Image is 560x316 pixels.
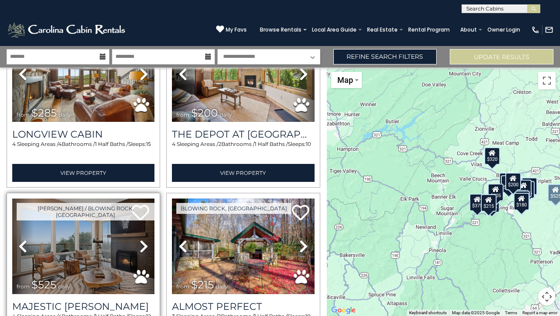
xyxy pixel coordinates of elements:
a: View Property [12,164,154,182]
span: Map [337,75,353,85]
span: 4 [12,141,16,147]
div: $275 [484,195,500,212]
div: $195 [501,175,517,192]
div: $260 [499,173,515,190]
span: 2 [218,141,221,147]
span: My Favs [226,26,247,34]
span: 4 [172,141,175,147]
a: Terms (opens in new tab) [505,310,517,315]
a: Rental Program [404,24,454,36]
button: Map camera controls [538,288,556,305]
a: Longview Cabin [12,128,154,140]
img: mail-regular-white.png [545,25,553,34]
a: Refine Search Filters [333,49,437,64]
img: thumbnail_168389585.jpeg [12,199,154,294]
a: Add to favorites [292,204,309,223]
img: phone-regular-white.png [531,25,540,34]
a: My Favs [216,25,247,34]
div: $205 [488,184,504,201]
img: Google [329,305,358,316]
span: 1 Half Baths / [95,141,128,147]
span: 4 [58,141,62,147]
span: daily [220,111,232,118]
h3: The Depot at Fox Den [172,128,314,140]
a: Almost Perfect [172,301,314,312]
div: $226 [516,180,532,197]
a: Majestic [PERSON_NAME] [12,301,154,312]
button: Update Results [450,49,553,64]
span: 10 [306,141,311,147]
a: Browse Rentals [255,24,306,36]
span: 1 Half Baths / [255,141,288,147]
img: thumbnail_165092864.jpeg [172,199,314,294]
div: $375 [469,193,485,211]
a: About [456,24,481,36]
span: daily [58,283,70,290]
a: Real Estate [363,24,402,36]
span: $525 [31,278,56,291]
a: Owner Login [483,24,525,36]
div: Sleeping Areas / Bathrooms / Sleeps: [172,140,314,161]
span: from [176,283,189,290]
span: daily [216,283,228,290]
span: $285 [31,107,57,119]
a: Open this area in Google Maps (opens a new window) [329,305,358,316]
div: Sleeping Areas / Bathrooms / Sleeps: [12,140,154,161]
span: daily [59,111,71,118]
a: The Depot at [GEOGRAPHIC_DATA] [172,128,314,140]
a: Report a map error [522,310,557,315]
div: $180 [514,193,529,210]
div: $215 [481,194,497,211]
a: [PERSON_NAME] / Blowing Rock, [GEOGRAPHIC_DATA] [17,203,154,220]
img: thumbnail_169077854.jpeg [12,27,154,122]
button: Keyboard shortcuts [409,310,447,316]
button: Change map style [331,72,362,88]
div: $250 [501,175,517,193]
span: from [17,283,30,290]
a: Blowing Rock, [GEOGRAPHIC_DATA] [176,203,291,214]
div: $259 [521,178,537,195]
div: $320 [484,147,500,164]
h3: Majestic Meadows [12,301,154,312]
img: thumbnail_168739887.jpeg [172,27,314,122]
a: Local Area Guide [308,24,361,36]
span: $200 [191,107,218,119]
span: from [176,111,189,118]
span: $215 [191,278,214,291]
div: $325 [514,191,530,208]
button: Toggle fullscreen view [538,72,556,89]
img: White-1-2.png [7,21,128,39]
span: 15 [146,141,151,147]
div: $200 [505,173,521,190]
span: from [17,111,30,118]
span: Map data ©2025 Google [452,310,500,315]
a: View Property [172,164,314,182]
